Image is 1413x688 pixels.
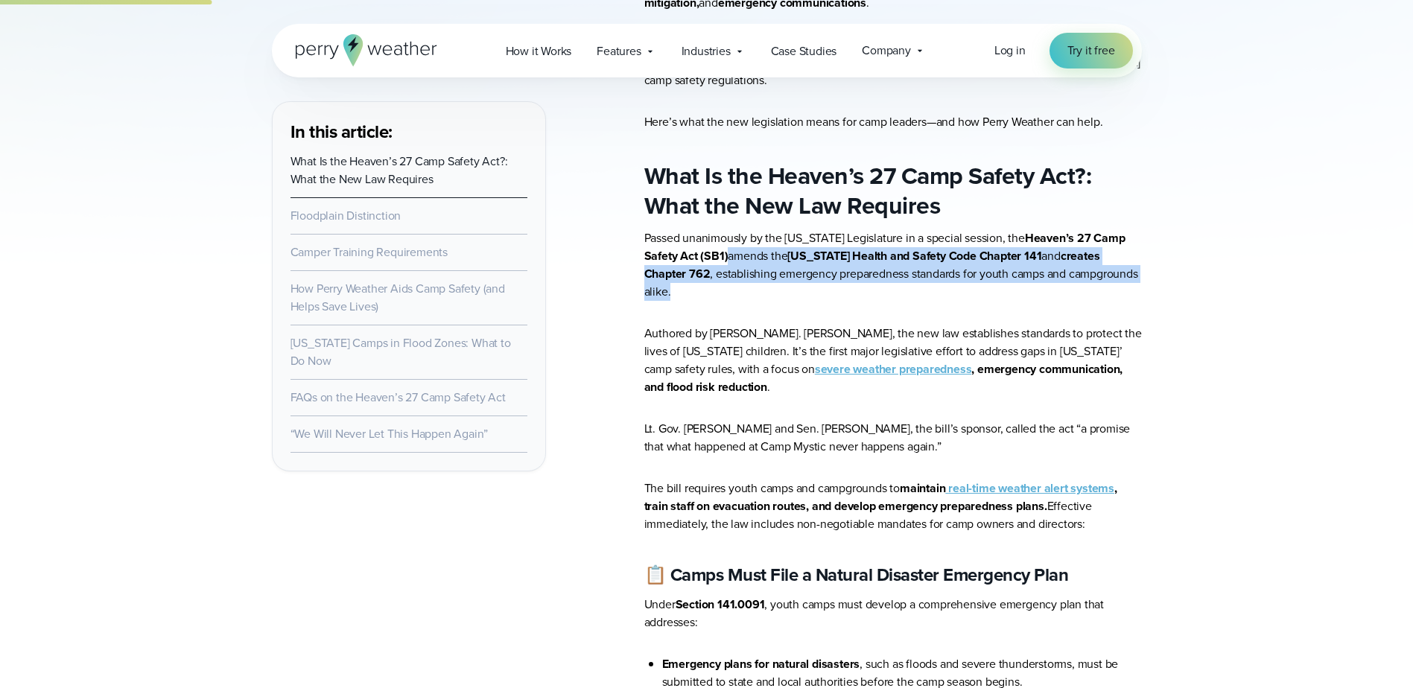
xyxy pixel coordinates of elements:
[862,42,911,60] span: Company
[900,480,945,497] strong: maintain
[815,360,972,378] a: severe weather preparedness
[644,229,1142,301] p: Passed unanimously by the [US_STATE] Legislature in a special session, the amends the and , estab...
[644,158,1092,223] strong: What Is the Heaven’s 27 Camp Safety Act?: What the New Law Requires
[644,113,1142,131] p: Here’s what the new legislation means for camp leaders—and how Perry Weather can help.
[1050,33,1133,69] a: Try it free
[758,36,850,66] a: Case Studies
[290,120,527,144] h3: In this article:
[290,280,505,315] a: How Perry Weather Aids Camp Safety (and Helps Save Lives)
[290,243,448,261] a: Camper Training Requirements
[644,229,1125,264] strong: Heaven’s 27 Camp Safety Act (SB1)
[290,207,401,224] a: Floodplain Distinction
[945,480,1114,497] a: real-time weather alert systems
[493,36,585,66] a: How it Works
[290,389,506,406] a: FAQs on the Heaven’s 27 Camp Safety Act
[1067,42,1115,60] span: Try it free
[644,360,1123,395] strong: , emergency communication, and flood risk reduction
[506,42,572,60] span: How it Works
[644,247,1100,282] strong: creates Chapter 762
[994,42,1026,59] span: Log in
[662,655,860,672] strong: Emergency plans for natural disasters
[290,425,489,442] a: “We Will Never Let This Happen Again”
[644,561,1069,588] strong: 📋 Camps Must File a Natural Disaster Emergency Plan
[676,596,765,613] strong: Section 141.0091
[644,420,1142,456] p: Lt. Gov. [PERSON_NAME] and Sen. [PERSON_NAME], the bill’s sponsor, called the act “a promise that...
[787,247,1041,264] strong: [US_STATE] Health and Safety Code Chapter 141
[771,42,837,60] span: Case Studies
[644,325,1142,396] p: Authored by [PERSON_NAME]. [PERSON_NAME], the new law establishes standards to protect the lives ...
[597,42,641,60] span: Features
[994,42,1026,60] a: Log in
[682,42,731,60] span: Industries
[290,334,511,369] a: [US_STATE] Camps in Flood Zones: What to Do Now
[644,596,1142,631] p: Under , youth camps must develop a comprehensive emergency plan that addresses:
[290,153,508,188] a: What Is the Heaven’s 27 Camp Safety Act?: What the New Law Requires
[644,480,1142,533] p: The bill requires youth camps and campgrounds to Effective immediately, the law includes non-nego...
[948,480,1114,497] strong: real-time weather alert systems
[644,480,1117,515] strong: , train staff on evacuation routes, and develop emergency preparedness plans.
